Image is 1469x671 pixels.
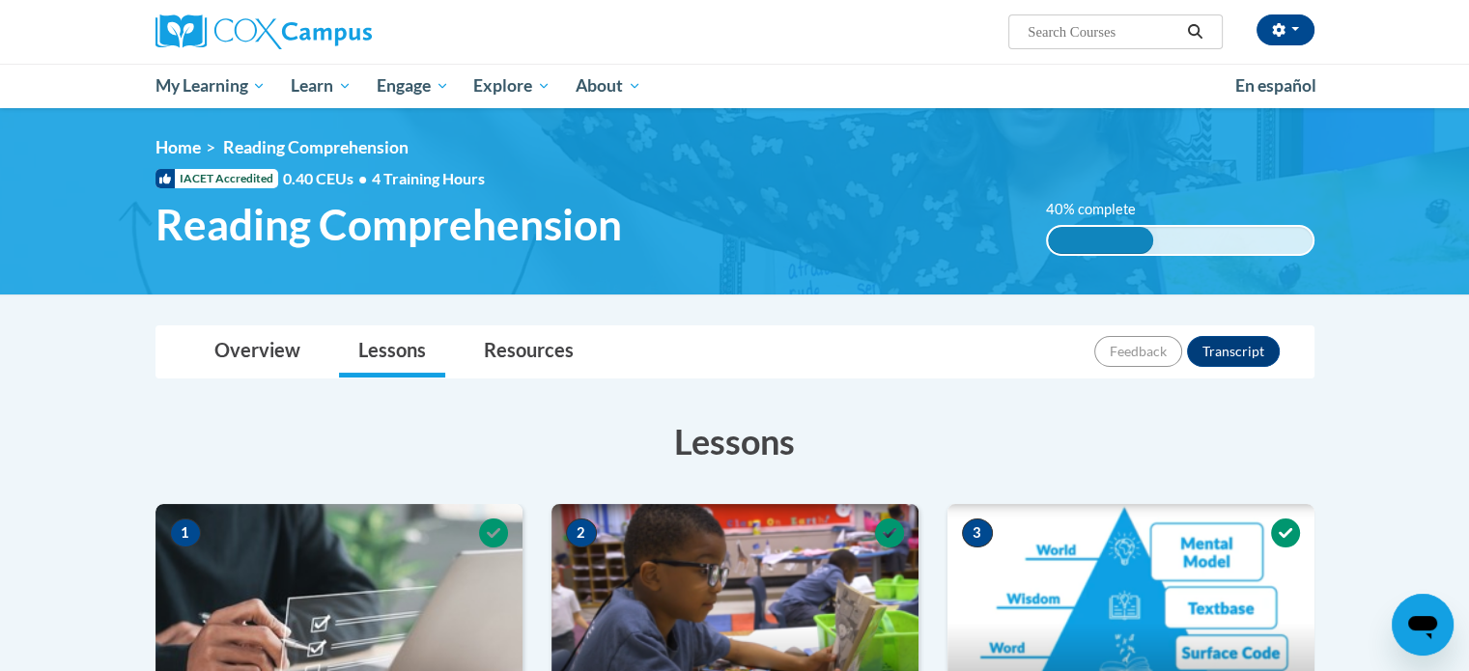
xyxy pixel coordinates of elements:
span: About [576,74,641,98]
h3: Lessons [155,417,1314,465]
button: Account Settings [1257,14,1314,45]
input: Search Courses [1026,20,1180,43]
span: 0.40 CEUs [283,168,372,189]
a: Resources [465,326,593,377]
a: Overview [195,326,320,377]
span: Reading Comprehension [223,137,409,157]
a: Learn [278,64,364,108]
div: 40% complete [1048,227,1153,254]
a: My Learning [143,64,279,108]
span: • [358,169,367,187]
span: My Learning [155,74,266,98]
div: Main menu [127,64,1343,108]
span: 3 [962,518,993,547]
a: Engage [364,64,462,108]
button: Search [1180,20,1209,43]
a: Cox Campus [155,14,523,49]
button: Feedback [1094,336,1182,367]
img: Cox Campus [155,14,372,49]
iframe: Button to launch messaging window [1392,594,1454,656]
span: En español [1235,75,1316,96]
button: Transcript [1187,336,1280,367]
span: 1 [170,518,201,547]
span: Learn [291,74,352,98]
a: Lessons [339,326,445,377]
span: Reading Comprehension [155,199,622,250]
span: 2 [566,518,597,547]
span: IACET Accredited [155,169,278,188]
a: Explore [461,64,563,108]
span: Explore [473,74,551,98]
a: Home [155,137,201,157]
a: En español [1223,66,1329,106]
span: 4 Training Hours [372,169,485,187]
label: 40% complete [1046,199,1157,220]
a: About [563,64,654,108]
span: Engage [377,74,449,98]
